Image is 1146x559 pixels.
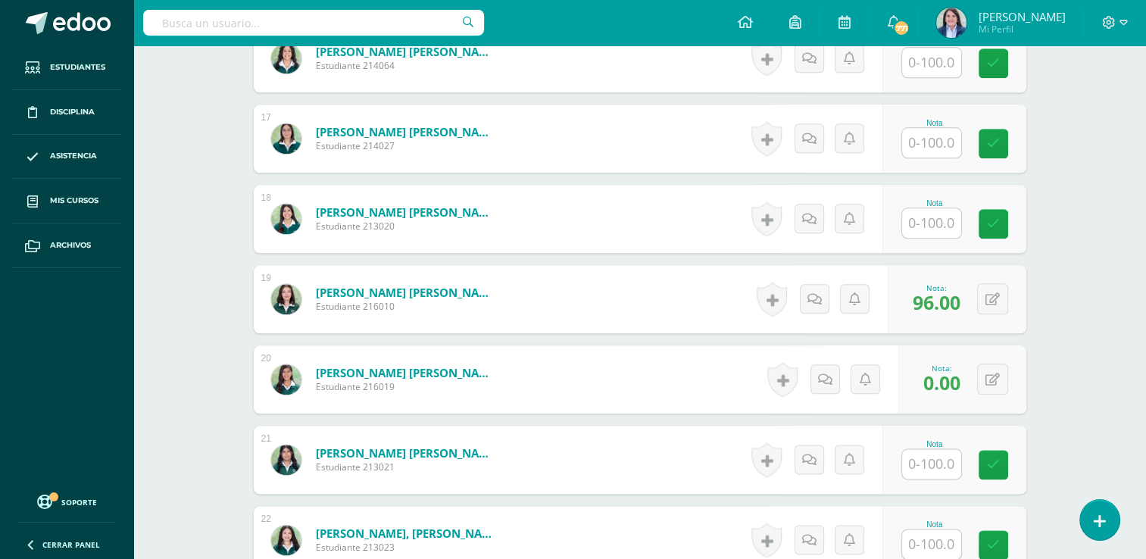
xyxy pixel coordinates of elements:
[271,525,301,555] img: c80dcc5da96bb426d49e32378b7f8748.png
[923,363,960,373] div: Nota:
[316,205,498,220] a: [PERSON_NAME] [PERSON_NAME]
[901,119,968,127] div: Nota
[902,449,961,479] input: 0-100.0
[50,150,97,162] span: Asistencia
[12,90,121,135] a: Disciplina
[902,529,961,559] input: 0-100.0
[902,128,961,158] input: 0-100.0
[316,380,498,393] span: Estudiante 216019
[50,239,91,251] span: Archivos
[893,20,910,36] span: 771
[316,541,498,554] span: Estudiante 213023
[316,59,498,72] span: Estudiante 214064
[913,283,960,293] div: Nota:
[271,43,301,73] img: 7b81575709b36c65bb96099f120a8463.png
[978,9,1065,24] span: [PERSON_NAME]
[12,45,121,90] a: Estudiantes
[271,284,301,314] img: 940732262a89b93a7d0a17d4067dc8e0.png
[18,491,115,511] a: Soporte
[901,199,968,208] div: Nota
[316,526,498,541] a: [PERSON_NAME], [PERSON_NAME]
[12,135,121,180] a: Asistencia
[316,124,498,139] a: [PERSON_NAME] [PERSON_NAME]
[923,370,960,395] span: 0.00
[316,285,498,300] a: [PERSON_NAME] [PERSON_NAME]
[936,8,966,38] img: 7189dd0a2475061f524ba7af0511f049.png
[61,497,97,507] span: Soporte
[12,223,121,268] a: Archivos
[271,204,301,234] img: 2097ebf683c410a63f2781693a60a0cb.png
[316,445,498,461] a: [PERSON_NAME] [PERSON_NAME]
[50,195,98,207] span: Mis cursos
[316,220,498,233] span: Estudiante 213020
[901,520,968,529] div: Nota
[902,48,961,77] input: 0-100.0
[901,440,968,448] div: Nota
[316,461,498,473] span: Estudiante 213021
[316,365,498,380] a: [PERSON_NAME] [PERSON_NAME]
[143,10,484,36] input: Busca un usuario...
[271,445,301,475] img: 21108581607b6d5061efb69e6019ddd7.png
[978,23,1065,36] span: Mi Perfil
[271,364,301,395] img: 847ca6706e7d457aec0d141a8dc23f8c.png
[50,106,95,118] span: Disciplina
[12,179,121,223] a: Mis cursos
[316,139,498,152] span: Estudiante 214027
[316,300,498,313] span: Estudiante 216010
[42,539,100,550] span: Cerrar panel
[316,44,498,59] a: [PERSON_NAME] [PERSON_NAME]
[271,123,301,154] img: a455c306de6069b1bdf364ebb330bb77.png
[50,61,105,73] span: Estudiantes
[913,289,960,315] span: 96.00
[902,208,961,238] input: 0-100.0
